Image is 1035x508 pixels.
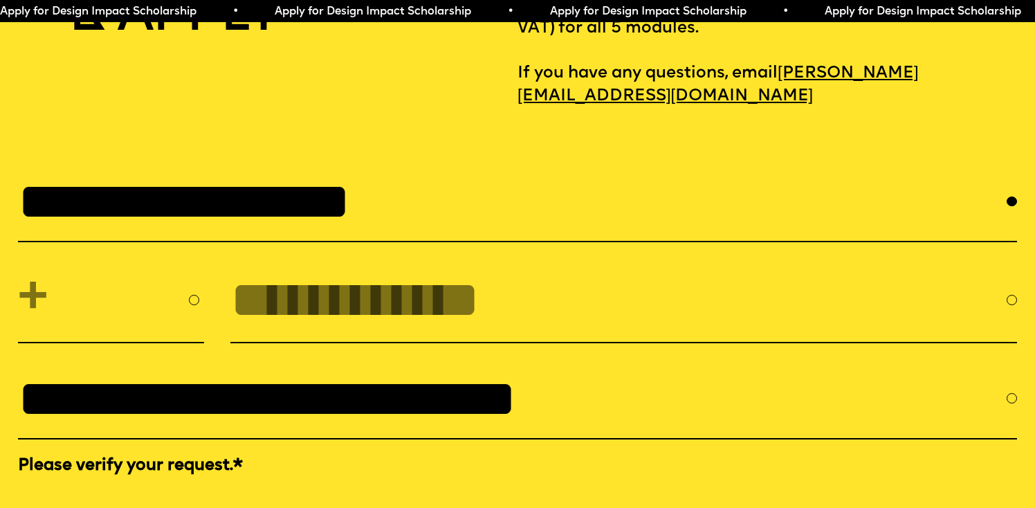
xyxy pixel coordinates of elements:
[517,58,919,112] a: [PERSON_NAME][EMAIL_ADDRESS][DOMAIN_NAME]
[18,455,1017,478] label: Please verify your request.
[232,6,239,17] span: •
[507,6,513,17] span: •
[782,6,788,17] span: •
